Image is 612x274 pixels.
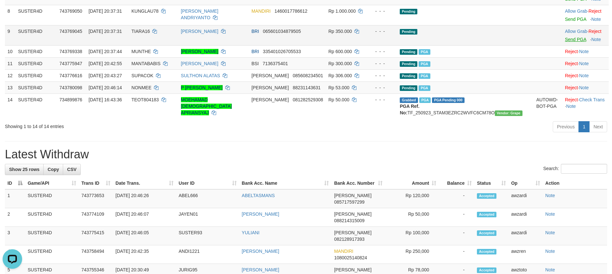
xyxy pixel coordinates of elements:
[181,29,218,34] a: [PERSON_NAME]
[5,81,15,94] td: 13
[543,177,607,189] th: Action
[79,227,113,245] td: 743775415
[328,61,352,66] span: Rp 300.000
[15,94,57,119] td: SUSTER4D
[113,177,176,189] th: Date Trans.: activate to sort column ascending
[400,49,417,55] span: Pending
[242,230,259,235] a: YULIANI
[439,245,474,264] td: -
[543,164,607,174] label: Search:
[3,3,22,22] button: Open LiveChat chat widget
[565,85,578,90] a: Reject
[89,49,122,54] span: [DATE] 20:37:44
[293,73,323,78] span: Copy 085608234501 to clipboard
[439,189,474,208] td: -
[242,193,275,198] a: ABELTASMANS
[477,230,496,236] span: Accepted
[242,249,279,254] a: [PERSON_NAME]
[79,189,113,208] td: 743773653
[419,49,430,55] span: PGA
[274,8,307,14] span: Copy 1460017786612 to clipboard
[579,85,589,90] a: Note
[79,208,113,227] td: 743774109
[251,29,259,34] span: BRI
[113,208,176,227] td: [DATE] 20:46:07
[477,267,496,273] span: Accepted
[579,97,605,102] a: Check Trans
[67,167,76,172] span: CSV
[369,72,395,79] div: - - -
[89,29,122,34] span: [DATE] 20:37:31
[477,212,496,217] span: Accepted
[419,85,430,91] span: Marked by awzren
[579,49,589,54] a: Note
[439,208,474,227] td: -
[25,208,79,227] td: SUSTER4D
[5,227,25,245] td: 3
[565,73,578,78] a: Reject
[176,208,239,227] td: JAYEN01
[565,8,587,14] a: Allow Grab
[5,245,25,264] td: 4
[15,25,57,45] td: SUSTER4D
[251,61,259,66] span: BSI
[561,164,607,174] input: Search:
[89,73,122,78] span: [DATE] 20:43:27
[508,189,543,208] td: awzardi
[508,227,543,245] td: awzardi
[553,121,579,132] a: Previous
[113,245,176,264] td: [DATE] 20:42:35
[534,94,562,119] td: AUTOWD-BOT-PGA
[578,121,590,132] a: 1
[545,230,555,235] a: Note
[334,211,371,217] span: [PERSON_NAME]
[545,211,555,217] a: Note
[591,37,601,42] a: Note
[562,45,609,57] td: ·
[15,57,57,69] td: SUSTER4D
[566,104,576,109] a: Note
[63,164,81,175] a: CSV
[293,97,323,102] span: Copy 081282529308 to clipboard
[48,167,59,172] span: Copy
[181,73,220,78] a: SULTHON ALATAS
[495,110,522,116] span: Vendor URL: https://settle31.1velocity.biz
[5,25,15,45] td: 9
[562,57,609,69] td: ·
[400,85,417,91] span: Pending
[113,227,176,245] td: [DATE] 20:46:05
[508,208,543,227] td: awzardi
[400,61,417,67] span: Pending
[60,73,82,78] span: 743776616
[589,121,607,132] a: Next
[334,267,371,272] span: [PERSON_NAME]
[263,29,301,34] span: Copy 065601034879505 to clipboard
[15,45,57,57] td: SUSTER4D
[60,85,82,90] span: 743780098
[545,249,555,254] a: Note
[251,8,271,14] span: MANDIRI
[43,164,63,175] a: Copy
[89,97,122,102] span: [DATE] 16:43:36
[328,97,350,102] span: Rp 50.000
[400,104,419,115] b: PGA Ref. No:
[328,73,352,78] span: Rp 306.000
[432,97,465,103] span: PGA Pending
[334,218,364,223] span: Copy 088214315009 to clipboard
[474,177,508,189] th: Status: activate to sort column ascending
[508,245,543,264] td: awzren
[334,237,364,242] span: Copy 082128917393 to clipboard
[251,97,289,102] span: [PERSON_NAME]
[562,94,609,119] td: · ·
[589,29,602,34] a: Reject
[385,208,439,227] td: Rp 50,000
[176,227,239,245] td: SUSTER93
[369,96,395,103] div: - - -
[565,61,578,66] a: Reject
[385,177,439,189] th: Amount: activate to sort column ascending
[334,193,371,198] span: [PERSON_NAME]
[400,73,417,79] span: Pending
[5,57,15,69] td: 11
[562,5,609,25] td: ·
[251,49,259,54] span: BRI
